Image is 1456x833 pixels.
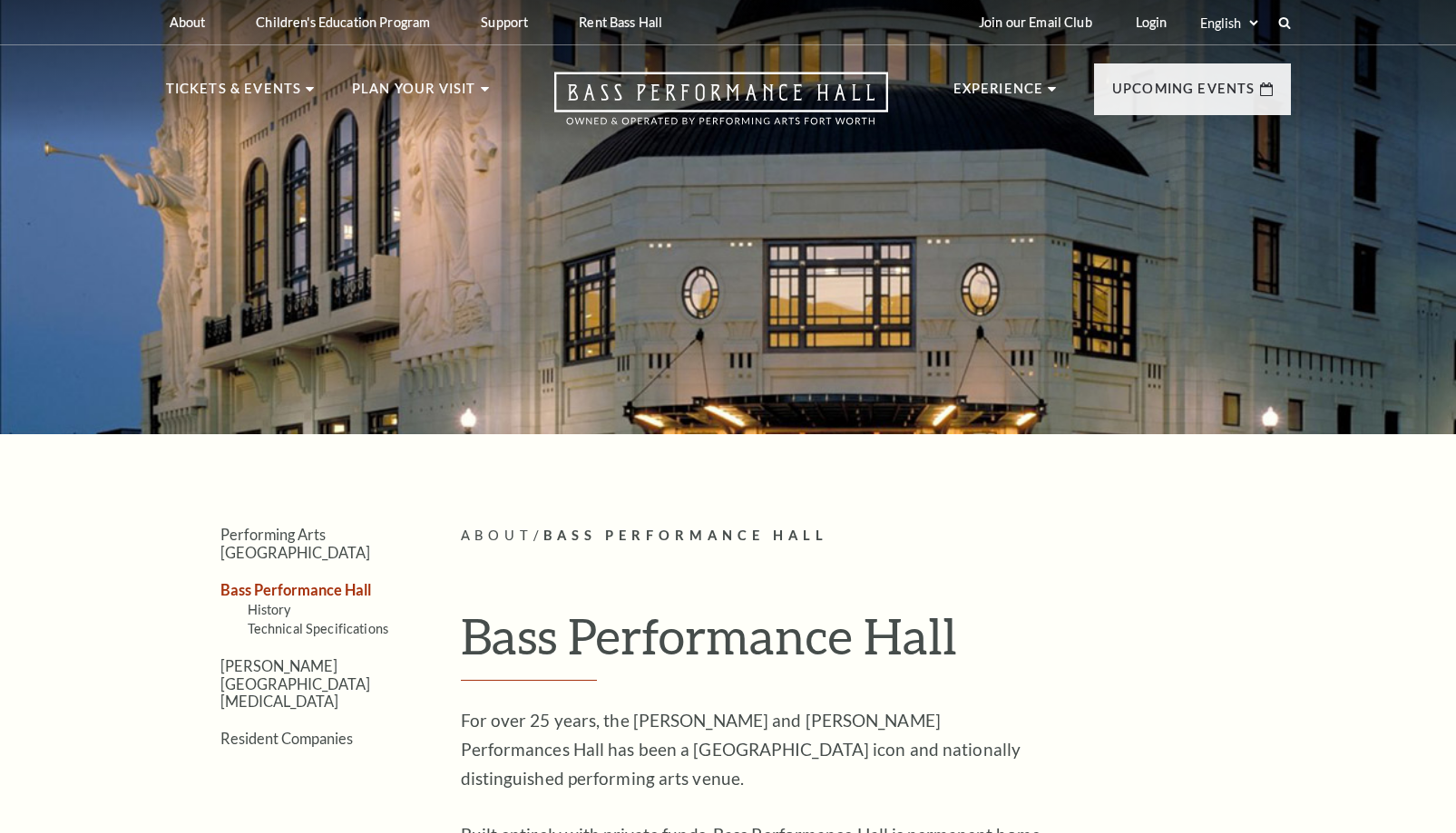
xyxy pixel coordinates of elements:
[220,657,370,710] a: [PERSON_NAME][GEOGRAPHIC_DATA][MEDICAL_DATA]
[248,621,388,636] a: Technical Specifications
[461,606,1291,681] h1: Bass Performance Hall
[461,706,1050,793] p: For over 25 years, the [PERSON_NAME] and [PERSON_NAME] Performances Hall has been a [GEOGRAPHIC_D...
[170,15,206,30] p: About
[352,78,476,111] p: Plan Your Visit
[461,525,1291,547] p: /
[481,15,528,30] p: Support
[461,528,533,543] span: About
[1112,78,1256,111] p: Upcoming Events
[256,15,430,30] p: Children's Education Program
[953,78,1044,111] p: Experience
[166,78,302,111] p: Tickets & Events
[220,730,353,747] a: Resident Companies
[1197,15,1261,32] select: Select:
[220,526,370,560] a: Performing Arts [GEOGRAPHIC_DATA]
[248,602,291,617] a: History
[579,15,662,30] p: Rent Bass Hall
[543,528,829,543] span: Bass Performance Hall
[220,581,371,598] a: Bass Performance Hall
